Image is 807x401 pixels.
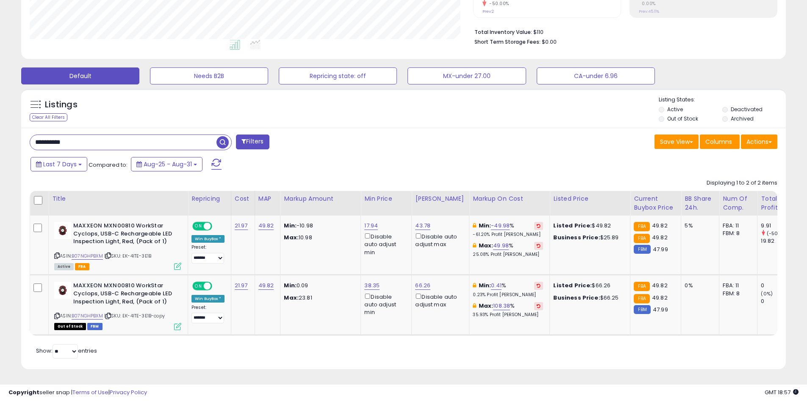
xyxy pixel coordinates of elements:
[284,233,299,241] strong: Max:
[634,245,650,254] small: FBM
[723,222,751,230] div: FBA: 11
[191,244,225,264] div: Preset:
[415,222,430,230] a: 43.78
[767,230,784,237] small: (-50%)
[75,263,89,270] span: FBA
[652,281,668,289] span: 49.82
[54,323,86,330] span: All listings that are currently out of stock and unavailable for purchase on Amazon
[705,137,732,146] span: Columns
[685,194,715,212] div: BB Share 24h.
[731,106,763,113] label: Deactivated
[473,252,543,258] p: 25.08% Profit [PERSON_NAME]
[469,191,550,216] th: The percentage added to the cost of goods (COGS) that forms the calculator for Min & Max prices.
[723,230,751,237] div: FBM: 8
[652,222,668,230] span: 49.82
[364,222,378,230] a: 17.94
[553,233,600,241] b: Business Price:
[72,388,108,396] a: Terms of Use
[707,179,777,187] div: Displaying 1 to 2 of 2 items
[73,222,176,248] b: MAXXEON MXN00810 WorkStar Cyclops, USB-C Rechargeable LED Inspection Light, Red, (Pack of 1)
[415,292,463,308] div: Disable auto adjust max
[284,294,299,302] strong: Max:
[553,294,600,302] b: Business Price:
[765,388,799,396] span: 2025-09-9 18:57 GMT
[473,222,543,238] div: %
[415,194,466,203] div: [PERSON_NAME]
[131,157,202,171] button: Aug-25 - Aug-31
[723,290,751,297] div: FBM: 8
[364,232,405,256] div: Disable auto adjust min
[761,290,773,297] small: (0%)
[45,99,78,111] h5: Listings
[150,67,268,84] button: Needs B2B
[284,294,354,302] p: 23.81
[191,295,225,303] div: Win BuyBox *
[723,282,751,289] div: FBA: 11
[659,96,786,104] p: Listing States:
[258,281,274,290] a: 49.82
[667,115,698,122] label: Out of Stock
[491,222,510,230] a: -49.98
[761,282,795,289] div: 0
[491,281,502,290] a: 0.41
[723,194,754,212] div: Num of Comp.
[685,282,713,289] div: 0%
[104,312,165,319] span: | SKU: EK-4ITE-3E1B-copy
[634,234,649,243] small: FBA
[483,9,494,14] small: Prev: 2
[474,28,532,36] b: Total Inventory Value:
[474,26,771,36] li: $110
[493,241,509,250] a: 49.98
[652,233,668,241] span: 49.82
[72,312,103,320] a: B07NGHPBXM
[553,222,592,230] b: Listed Price:
[486,0,509,7] small: -50.00%
[473,232,543,238] p: -61.20% Profit [PERSON_NAME]
[193,223,204,230] span: ON
[284,234,354,241] p: 10.98
[634,194,677,212] div: Current Buybox Price
[364,281,380,290] a: 38.35
[236,135,269,149] button: Filters
[235,281,248,290] a: 21.97
[235,194,251,203] div: Cost
[87,323,103,330] span: FBM
[553,222,624,230] div: $49.82
[553,194,627,203] div: Listed Price
[72,252,103,260] a: B07NGHPBXM
[761,297,795,305] div: 0
[54,263,74,270] span: All listings currently available for purchase on Amazon
[553,234,624,241] div: $25.89
[761,237,795,245] div: 19.82
[191,305,225,324] div: Preset:
[479,222,491,230] b: Min:
[479,281,491,289] b: Min:
[21,67,139,84] button: Default
[731,115,754,122] label: Archived
[54,282,181,329] div: ASIN:
[279,67,397,84] button: Repricing state: off
[235,222,248,230] a: 21.97
[284,282,354,289] p: 0.09
[89,161,128,169] span: Compared to:
[542,38,557,46] span: $0.00
[654,135,699,149] button: Save View
[211,223,225,230] span: OFF
[110,388,147,396] a: Privacy Policy
[8,389,147,397] div: seller snap | |
[761,194,792,212] div: Total Profit
[284,194,357,203] div: Markup Amount
[408,67,526,84] button: MX-under 27.00
[634,222,649,231] small: FBA
[284,222,297,230] strong: Min:
[31,157,87,171] button: Last 7 Days
[415,232,463,248] div: Disable auto adjust max
[193,283,204,290] span: ON
[553,281,592,289] b: Listed Price:
[553,282,624,289] div: $66.26
[8,388,39,396] strong: Copyright
[104,252,151,259] span: | SKU: EK-4ITE-3E1B
[639,0,656,7] small: 0.00%
[415,281,430,290] a: 66.26
[700,135,740,149] button: Columns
